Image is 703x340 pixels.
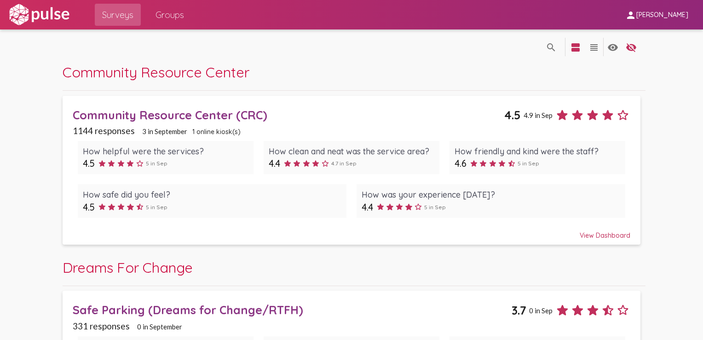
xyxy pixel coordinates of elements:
[146,204,167,211] span: 5 in Sep
[148,4,191,26] a: Groups
[512,303,526,317] span: 3.7
[542,38,560,56] button: language
[504,108,521,122] span: 4.5
[455,158,467,169] span: 4.6
[570,42,581,53] mat-icon: language
[7,3,71,26] img: white-logo.svg
[142,127,187,135] span: 3 in September
[73,321,130,331] span: 331 responses
[83,189,342,200] div: How safe did you feel?
[331,160,357,167] span: 4.7 in Sep
[73,108,505,122] div: Community Resource Center (CRC)
[83,146,249,157] div: How helpful were the services?
[73,303,512,317] div: Safe Parking (Dreams for Change/RTFH)
[546,42,557,53] mat-icon: language
[146,160,167,167] span: 5 in Sep
[607,42,618,53] mat-icon: language
[269,146,435,157] div: How clean and neat was the service area?
[63,96,640,245] a: Community Resource Center (CRC)4.54.9 in Sep1144 responses3 in September1 online kiosk(s)How help...
[618,6,696,23] button: [PERSON_NAME]
[137,322,182,331] span: 0 in September
[73,223,631,240] div: View Dashboard
[529,306,553,315] span: 0 in Sep
[73,125,135,136] span: 1144 responses
[524,111,553,119] span: 4.9 in Sep
[63,258,193,276] span: Dreams For Change
[362,201,373,213] span: 4.4
[269,158,280,169] span: 4.4
[636,11,688,19] span: [PERSON_NAME]
[622,38,640,56] button: language
[424,204,446,211] span: 5 in Sep
[626,42,637,53] mat-icon: language
[588,42,599,53] mat-icon: language
[192,128,241,136] span: 1 online kiosk(s)
[585,38,603,56] button: language
[362,189,621,200] div: How was your experience [DATE]?
[102,6,133,23] span: Surveys
[83,201,95,213] span: 4.5
[455,146,621,157] div: How friendly and kind were the staff?
[83,158,95,169] span: 4.5
[156,6,184,23] span: Groups
[63,63,249,81] span: Community Resource Center
[566,38,585,56] button: language
[95,4,141,26] a: Surveys
[518,160,539,167] span: 5 in Sep
[604,38,622,56] button: language
[625,10,636,21] mat-icon: person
